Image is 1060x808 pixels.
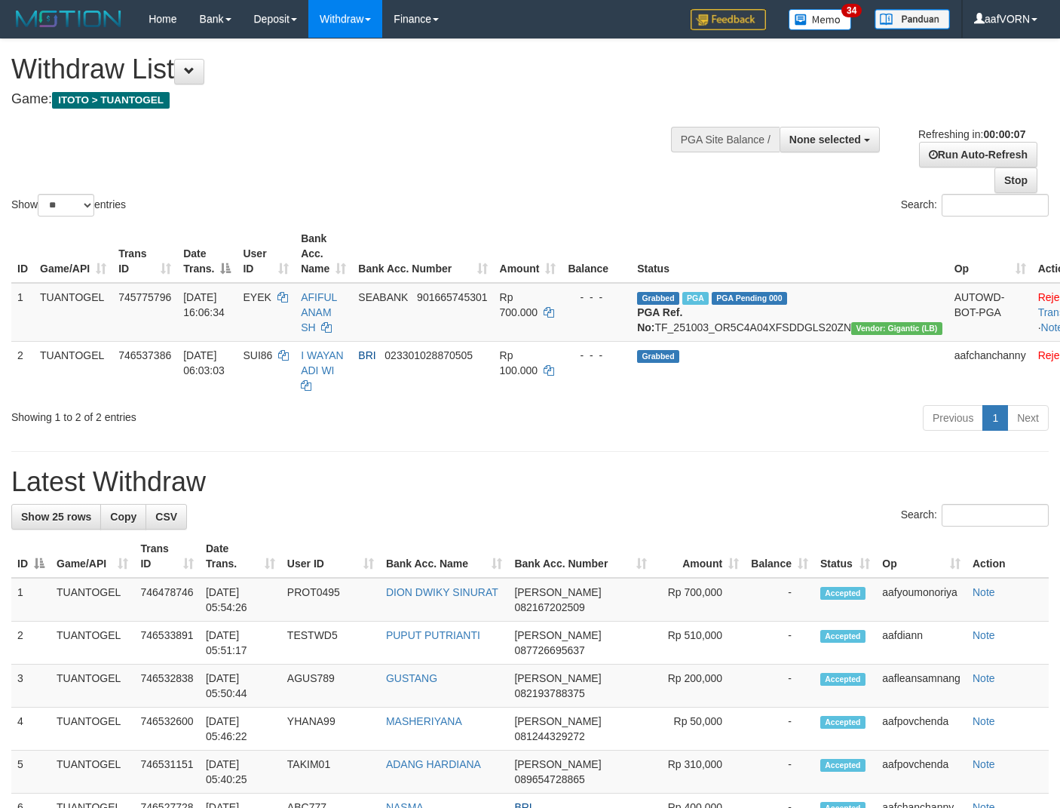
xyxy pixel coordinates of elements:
b: PGA Ref. No: [637,306,682,333]
td: [DATE] 05:51:17 [200,622,281,665]
label: Search: [901,504,1049,527]
td: TF_251003_OR5C4A04XFSDDGLS20ZN [631,283,948,342]
span: BRI [358,349,375,361]
td: aafpovchenda [876,751,967,794]
td: 746531151 [134,751,200,794]
th: Bank Acc. Name: activate to sort column ascending [295,225,352,283]
span: EYEK [243,291,271,303]
th: Game/API: activate to sort column ascending [34,225,112,283]
button: None selected [780,127,880,152]
span: SUI86 [243,349,272,361]
span: ITOTO > TUANTOGEL [52,92,170,109]
span: PGA Pending [712,292,787,305]
span: Vendor URL: https://dashboard.q2checkout.com/secure [851,322,942,335]
td: [DATE] 05:50:44 [200,665,281,708]
td: 4 [11,708,51,751]
a: Stop [994,167,1037,193]
td: TUANTOGEL [51,708,134,751]
th: Action [967,535,1049,578]
td: Rp 50,000 [653,708,745,751]
a: PUPUT PUTRIANTI [386,629,480,641]
h1: Withdraw List [11,54,691,84]
td: Rp 310,000 [653,751,745,794]
td: aafleansamnang [876,665,967,708]
th: ID: activate to sort column descending [11,535,51,578]
span: [PERSON_NAME] [514,715,601,727]
span: [DATE] 16:06:34 [183,291,225,318]
td: Rp 200,000 [653,665,745,708]
td: YHANA99 [281,708,380,751]
img: MOTION_logo.png [11,8,126,30]
span: 745775796 [118,291,171,303]
span: None selected [789,134,861,146]
span: Refreshing in: [918,128,1025,140]
span: [PERSON_NAME] [514,672,601,684]
a: Note [973,586,995,598]
div: Showing 1 to 2 of 2 entries [11,404,430,425]
th: Balance: activate to sort column ascending [745,535,814,578]
span: Copy [110,511,136,523]
a: AFIFUL ANAM SH [301,291,337,333]
td: PROT0495 [281,578,380,622]
a: Note [973,672,995,684]
span: Copy 901665745301 to clipboard [417,291,487,303]
th: Game/API: activate to sort column ascending [51,535,134,578]
td: TUANTOGEL [51,665,134,708]
td: - [745,578,814,622]
span: Copy 081244329272 to clipboard [514,730,584,742]
span: Marked by aafchonlypin [682,292,709,305]
span: Grabbed [637,292,679,305]
td: TUANTOGEL [51,751,134,794]
a: Note [973,629,995,641]
td: Rp 510,000 [653,622,745,665]
span: CSV [155,511,177,523]
label: Show entries [11,194,126,217]
span: Copy 023301028870505 to clipboard [384,349,473,361]
img: panduan.png [875,9,950,29]
th: Bank Acc. Number: activate to sort column ascending [508,535,653,578]
th: Bank Acc. Number: activate to sort column ascending [352,225,493,283]
strong: 00:00:07 [983,128,1025,140]
td: - [745,622,814,665]
td: Rp 700,000 [653,578,745,622]
td: 746478746 [134,578,200,622]
div: PGA Site Balance / [671,127,780,152]
span: 746537386 [118,349,171,361]
a: 1 [982,405,1008,431]
a: CSV [146,504,187,530]
span: Accepted [820,716,865,729]
th: Date Trans.: activate to sort column descending [177,225,237,283]
th: Balance [562,225,631,283]
td: aafdiann [876,622,967,665]
span: [PERSON_NAME] [514,758,601,770]
label: Search: [901,194,1049,217]
a: DION DWIKY SINURAT [386,586,498,598]
a: GUSTANG [386,672,437,684]
th: ID [11,225,34,283]
th: Trans ID: activate to sort column ascending [112,225,177,283]
td: - [745,751,814,794]
span: Accepted [820,587,865,600]
td: TAKIM01 [281,751,380,794]
td: 746532838 [134,665,200,708]
a: Note [973,758,995,770]
h1: Latest Withdraw [11,467,1049,497]
td: TUANTOGEL [34,341,112,399]
th: Amount: activate to sort column ascending [653,535,745,578]
td: 746532600 [134,708,200,751]
a: ADANG HARDIANA [386,758,481,770]
span: Copy 082167202509 to clipboard [514,601,584,613]
th: Status [631,225,948,283]
td: - [745,665,814,708]
img: Button%20Memo.svg [789,9,852,30]
a: Note [973,715,995,727]
span: [PERSON_NAME] [514,629,601,641]
input: Search: [942,194,1049,217]
h4: Game: [11,92,691,107]
th: Op: activate to sort column ascending [948,225,1032,283]
th: Trans ID: activate to sort column ascending [134,535,200,578]
div: - - - [568,348,625,363]
td: AGUS789 [281,665,380,708]
a: MASHERIYANA [386,715,462,727]
td: aafyoumonoriya [876,578,967,622]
